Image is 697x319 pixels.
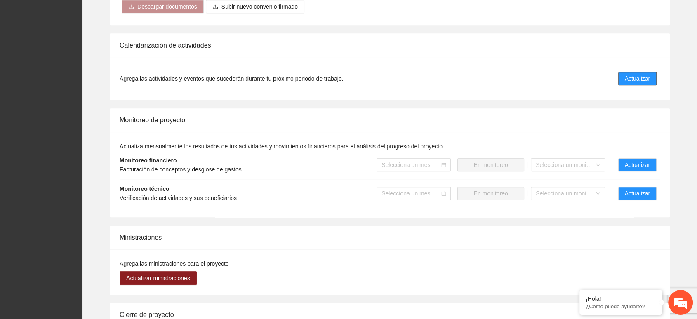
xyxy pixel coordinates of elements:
span: Descargar documentos [137,2,197,11]
span: download [128,4,134,10]
span: Actualiza mensualmente los resultados de tus actividades y movimientos financieros para el anális... [120,143,444,150]
button: Actualizar [618,158,657,171]
span: Estamos en línea. [48,110,114,194]
button: Actualizar ministraciones [120,271,197,285]
span: Facturación de conceptos y desglose de gastos [120,166,242,173]
span: upload [212,4,218,10]
textarea: Escriba su mensaje y pulse “Intro” [4,226,157,255]
div: Minimizar ventana de chat en vivo [135,4,155,24]
div: Monitoreo de proyecto [120,108,660,132]
button: Actualizar [618,72,657,85]
span: Subir nuevo convenio firmado [221,2,298,11]
p: ¿Cómo puedo ayudarte? [586,303,656,309]
span: Actualizar [625,189,650,198]
span: uploadSubir nuevo convenio firmado [206,3,304,10]
a: Actualizar ministraciones [120,275,197,281]
strong: Monitoreo financiero [120,157,177,164]
span: calendar [441,162,446,167]
div: Chatee con nosotros ahora [43,42,139,53]
button: Actualizar [618,187,657,200]
span: Actualizar [625,160,650,169]
div: Calendarización de actividades [120,33,660,57]
span: Actualizar ministraciones [126,274,190,283]
span: calendar [441,191,446,196]
div: Ministraciones [120,226,660,249]
span: Agrega las actividades y eventos que sucederán durante tu próximo periodo de trabajo. [120,74,343,83]
strong: Monitoreo técnico [120,186,170,192]
span: Verificación de actividades y sus beneficiarios [120,195,237,201]
div: ¡Hola! [586,295,656,302]
span: Actualizar [625,74,650,83]
span: Agrega las ministraciones para el proyecto [120,260,229,267]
